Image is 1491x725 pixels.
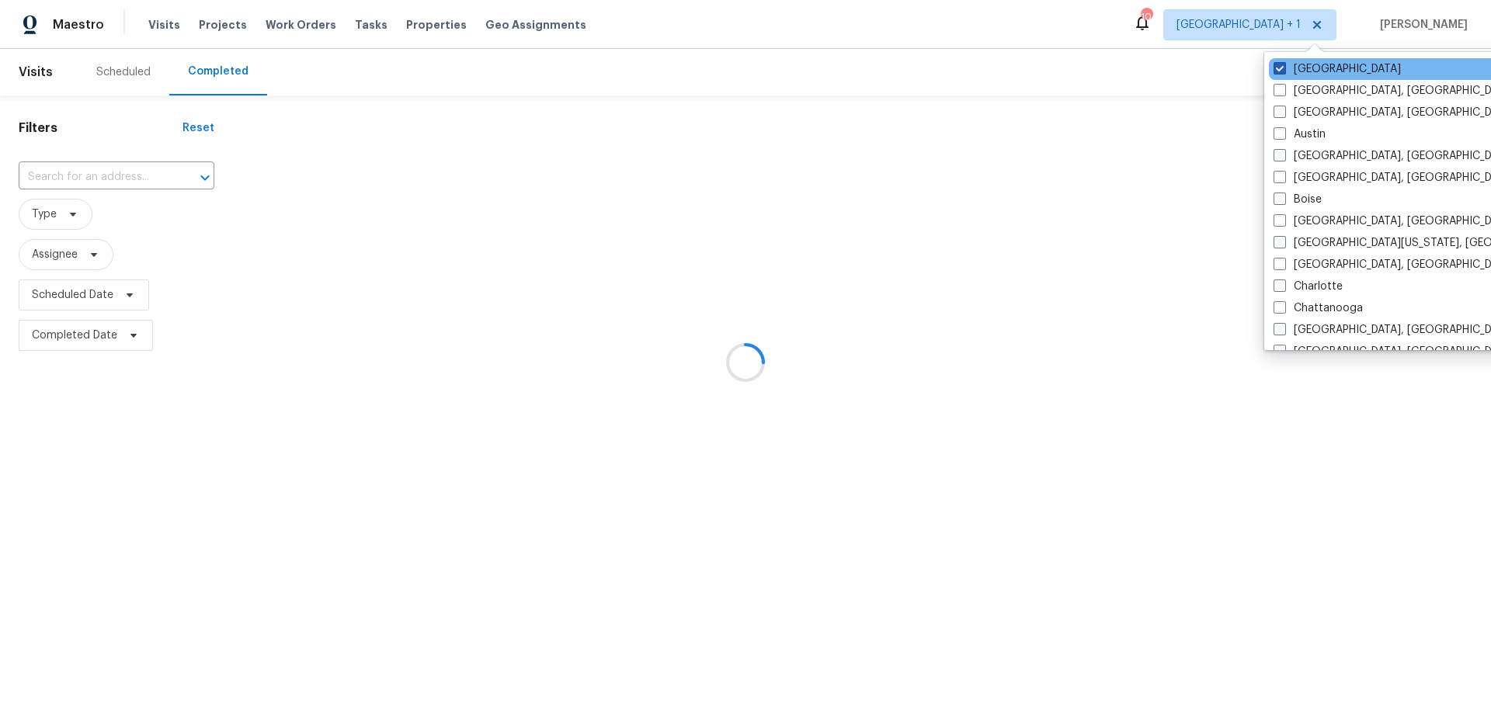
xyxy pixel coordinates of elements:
[1274,192,1322,207] label: Boise
[1274,279,1343,294] label: Charlotte
[1274,300,1363,316] label: Chattanooga
[1274,127,1326,142] label: Austin
[1274,61,1401,77] label: [GEOGRAPHIC_DATA]
[1141,9,1152,25] div: 104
